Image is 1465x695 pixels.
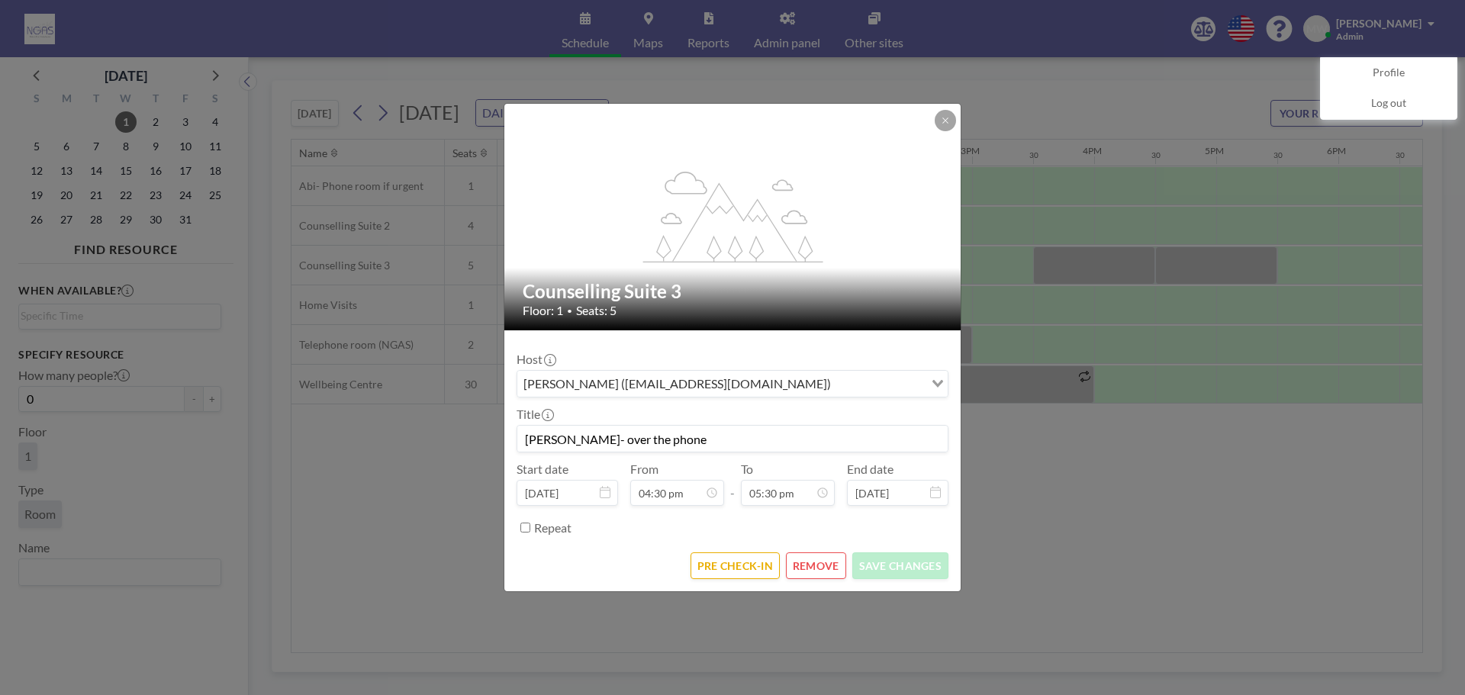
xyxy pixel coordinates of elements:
g: flex-grow: 1.2; [643,170,823,262]
span: Seats: 5 [576,303,617,318]
button: PRE CHECK-IN [691,552,780,579]
input: Search for option [836,374,922,394]
span: Log out [1371,96,1406,111]
span: Profile [1373,66,1405,81]
span: [PERSON_NAME] ([EMAIL_ADDRESS][DOMAIN_NAME]) [520,374,834,394]
input: (No title) [517,426,948,452]
a: Profile [1321,58,1457,88]
label: Repeat [534,520,572,536]
span: Floor: 1 [523,303,563,318]
h2: Counselling Suite 3 [523,280,944,303]
label: Host [517,352,555,367]
div: Search for option [517,371,948,397]
label: Title [517,407,552,422]
label: Start date [517,462,568,477]
span: • [567,305,572,317]
label: From [630,462,658,477]
button: REMOVE [786,552,846,579]
span: - [730,467,735,500]
button: SAVE CHANGES [852,552,948,579]
label: End date [847,462,893,477]
label: To [741,462,753,477]
a: Log out [1321,88,1457,119]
